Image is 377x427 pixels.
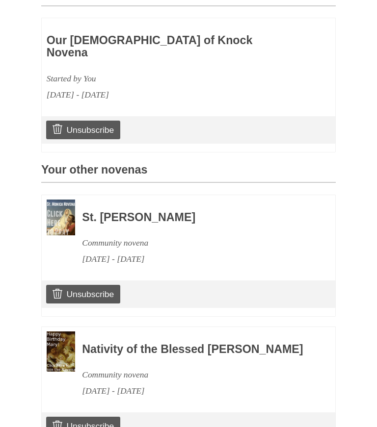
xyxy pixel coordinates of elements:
[47,200,75,236] img: Novena image
[46,285,120,304] a: Unsubscribe
[47,87,273,103] div: [DATE] - [DATE]
[82,344,309,356] h3: Nativity of the Blessed [PERSON_NAME]
[41,164,336,183] h3: Your other novenas
[47,71,273,87] div: Started by You
[82,235,309,251] div: Community novena
[47,332,75,372] img: Novena image
[82,212,309,225] h3: St. [PERSON_NAME]
[82,251,309,268] div: [DATE] - [DATE]
[47,35,273,60] h3: Our [DEMOGRAPHIC_DATA] of Knock Novena
[82,383,309,400] div: [DATE] - [DATE]
[46,121,120,140] a: Unsubscribe
[82,367,309,383] div: Community novena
